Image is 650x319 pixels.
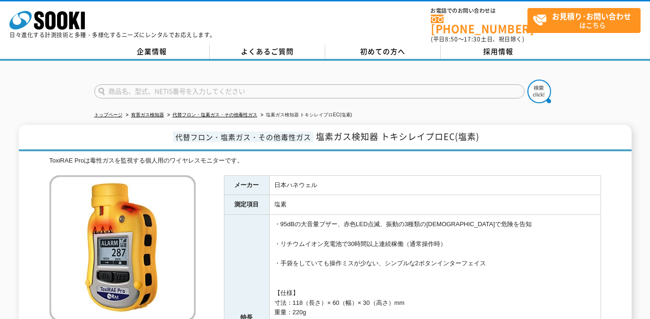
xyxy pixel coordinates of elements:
[527,80,551,103] img: btn_search.png
[9,32,216,38] p: 日々進化する計測技術と多種・多様化するニーズにレンタルでお応えします。
[224,195,269,215] th: 測定項目
[269,195,601,215] td: 塩素
[360,46,405,57] span: 初めての方へ
[173,112,257,117] a: 代替フロン・塩素ガス・その他毒性ガス
[464,35,481,43] span: 17:30
[259,110,352,120] li: 塩素ガス検知器 トキシレイプロEC(塩素)
[527,8,641,33] a: お見積り･お問い合わせはこちら
[131,112,164,117] a: 有害ガス検知器
[49,156,601,166] div: ToxiRAE Proは毒性ガスを監視する個人用のワイヤレスモニターです。
[210,45,325,59] a: よくあるご質問
[431,35,524,43] span: (平日 ～ 土日、祝日除く)
[552,10,631,22] strong: お見積り･お問い合わせ
[445,35,458,43] span: 8:50
[173,131,313,142] span: 代替フロン・塩素ガス・その他毒性ガス
[441,45,556,59] a: 採用情報
[325,45,441,59] a: 初めての方へ
[94,112,123,117] a: トップページ
[533,8,640,32] span: はこちら
[224,175,269,195] th: メーカー
[316,130,479,143] span: 塩素ガス検知器 トキシレイプロEC(塩素)
[431,15,527,34] a: [PHONE_NUMBER]
[269,175,601,195] td: 日本ハネウェル
[431,8,527,14] span: お電話でのお問い合わせは
[94,45,210,59] a: 企業情報
[94,84,525,98] input: 商品名、型式、NETIS番号を入力してください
